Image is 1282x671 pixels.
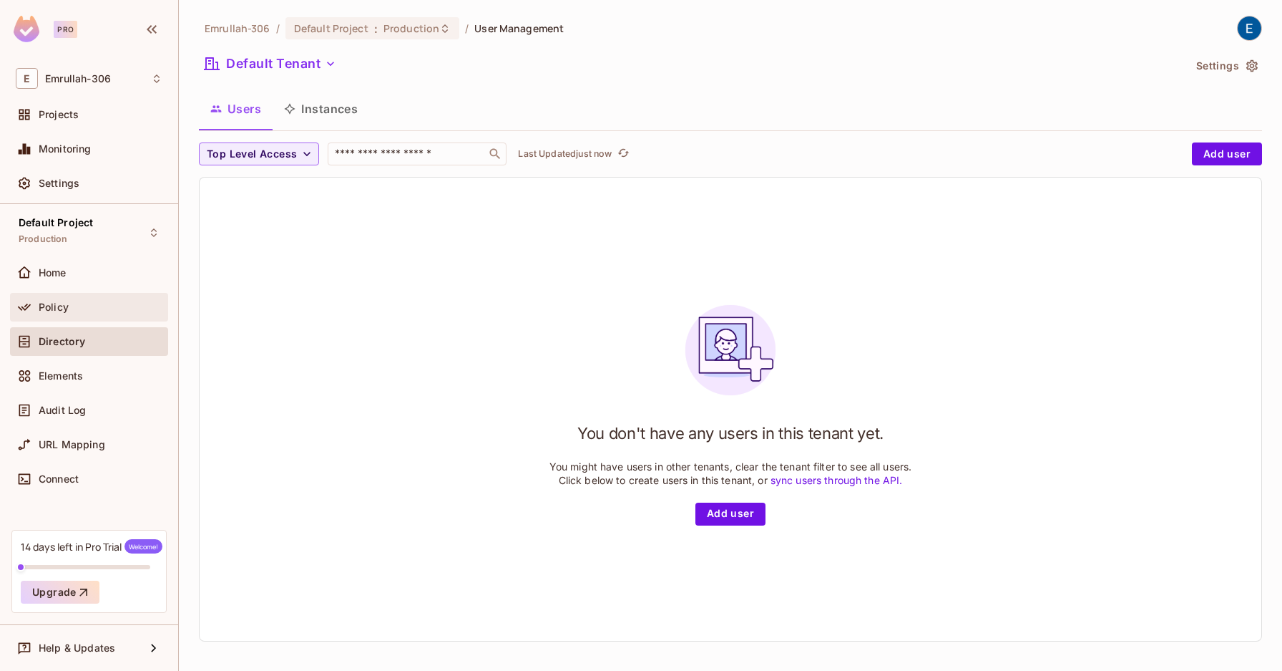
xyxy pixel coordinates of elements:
a: sync users through the API. [770,474,903,486]
span: Elements [39,370,83,382]
span: refresh [617,147,630,161]
button: Default Tenant [199,52,342,75]
span: Settings [39,178,79,189]
li: / [276,21,280,35]
span: Connect [39,473,79,485]
li: / [465,21,469,35]
span: Welcome! [124,539,162,554]
div: 14 days left in Pro Trial [21,539,162,554]
span: Workspace: Emrullah-306 [45,73,111,85]
button: Settings [1190,54,1262,77]
span: Audit Log [39,405,86,416]
button: Upgrade [21,581,99,604]
span: the active workspace [205,21,270,35]
span: URL Mapping [39,439,105,450]
span: Default Project [294,21,368,35]
span: : [373,23,378,34]
span: Production [19,233,68,245]
span: Monitoring [39,143,92,155]
button: refresh [615,145,632,163]
span: User Management [474,21,564,35]
button: Instances [273,91,369,127]
img: SReyMgAAAABJRU5ErkJggg== [14,16,39,42]
button: Top Level Access [199,143,319,165]
span: Click to refresh data [612,145,632,163]
button: Users [199,91,273,127]
button: Add user [695,503,765,526]
span: Projects [39,109,79,120]
button: Add user [1192,143,1262,165]
h1: You don't have any users in this tenant yet. [577,423,884,444]
p: Last Updated just now [518,148,612,160]
div: Pro [54,21,77,38]
span: Directory [39,336,85,347]
span: Top Level Access [207,145,297,163]
span: Policy [39,301,69,313]
span: Default Project [19,217,93,228]
p: You might have users in other tenants, clear the tenant filter to see all users. Click below to c... [549,460,912,487]
img: Emrullah ardıç [1238,16,1261,40]
span: E [16,68,38,89]
span: Help & Updates [39,642,115,654]
span: Home [39,267,67,279]
span: Production [383,21,439,35]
